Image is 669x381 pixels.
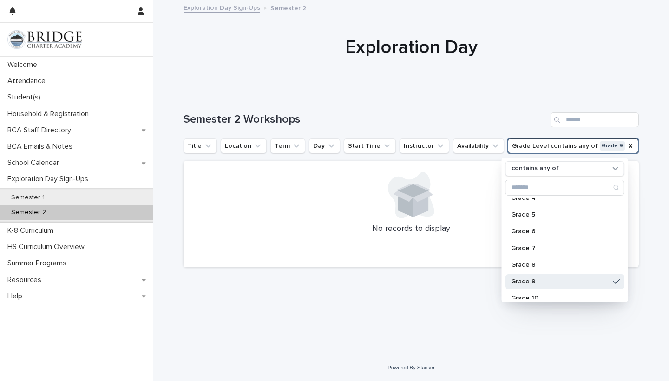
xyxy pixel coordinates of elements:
p: Grade 10 [511,295,610,302]
h1: Exploration Day [184,36,639,59]
button: Title [184,138,217,153]
p: Attendance [4,77,53,85]
button: Instructor [400,138,449,153]
p: Welcome [4,60,45,69]
button: Start Time [344,138,396,153]
p: No records to display [195,224,628,234]
button: Day [309,138,340,153]
p: Semester 2 [270,2,306,13]
button: Availability [453,138,504,153]
p: BCA Emails & Notes [4,142,80,151]
p: Resources [4,276,49,284]
input: Search [551,112,639,127]
p: School Calendar [4,158,66,167]
button: Term [270,138,305,153]
a: Powered By Stacker [387,365,434,370]
img: V1C1m3IdTEidaUdm9Hs0 [7,30,82,49]
input: Search [506,180,624,195]
div: Search [505,180,624,196]
p: Semester 2 [4,209,53,217]
button: Grade Level [508,138,638,153]
p: Grade 6 [511,228,610,235]
h1: Semester 2 Workshops [184,113,547,126]
p: Grade 9 [511,278,610,285]
p: Help [4,292,30,301]
p: BCA Staff Directory [4,126,79,135]
p: contains any of [512,164,559,172]
p: Exploration Day Sign-Ups [4,175,96,184]
p: K-8 Curriculum [4,226,61,235]
p: Summer Programs [4,259,74,268]
p: Household & Registration [4,110,96,118]
p: Student(s) [4,93,48,102]
a: Exploration Day Sign-Ups [184,2,260,13]
p: Grade 7 [511,245,610,251]
p: Semester 1 [4,194,52,202]
p: Grade 8 [511,262,610,268]
button: Location [221,138,267,153]
p: Grade 5 [511,211,610,218]
p: HS Curriculum Overview [4,243,92,251]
